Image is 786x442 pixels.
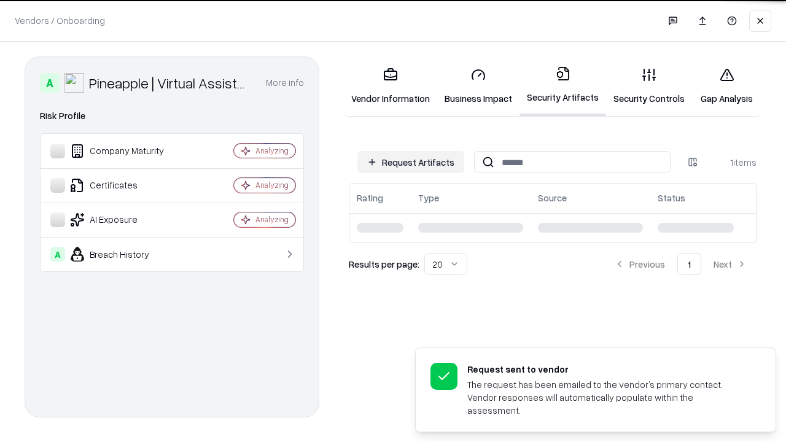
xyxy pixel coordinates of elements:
div: Pineapple | Virtual Assistant Agency [89,73,251,93]
p: Results per page: [349,258,419,271]
div: 1 items [707,156,757,169]
div: Analyzing [255,145,289,156]
nav: pagination [605,253,757,275]
div: Company Maturity [50,144,197,158]
div: Risk Profile [40,109,304,123]
a: Vendor Information [344,58,437,115]
div: Request sent to vendor [467,363,746,376]
div: Rating [357,192,383,204]
div: A [50,247,65,262]
button: Request Artifacts [357,151,464,173]
div: The request has been emailed to the vendor’s primary contact. Vendor responses will automatically... [467,378,746,417]
img: Pineapple | Virtual Assistant Agency [64,73,84,93]
div: Type [418,192,439,204]
div: Certificates [50,178,197,193]
button: 1 [677,253,701,275]
a: Security Artifacts [519,56,606,116]
p: Vendors / Onboarding [15,14,105,27]
a: Gap Analysis [692,58,761,115]
div: Analyzing [255,214,289,225]
div: Analyzing [255,180,289,190]
button: More info [266,72,304,94]
div: AI Exposure [50,212,197,227]
a: Security Controls [606,58,692,115]
a: Business Impact [437,58,519,115]
div: Breach History [50,247,197,262]
div: Status [658,192,685,204]
div: Source [538,192,567,204]
div: A [40,73,60,93]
